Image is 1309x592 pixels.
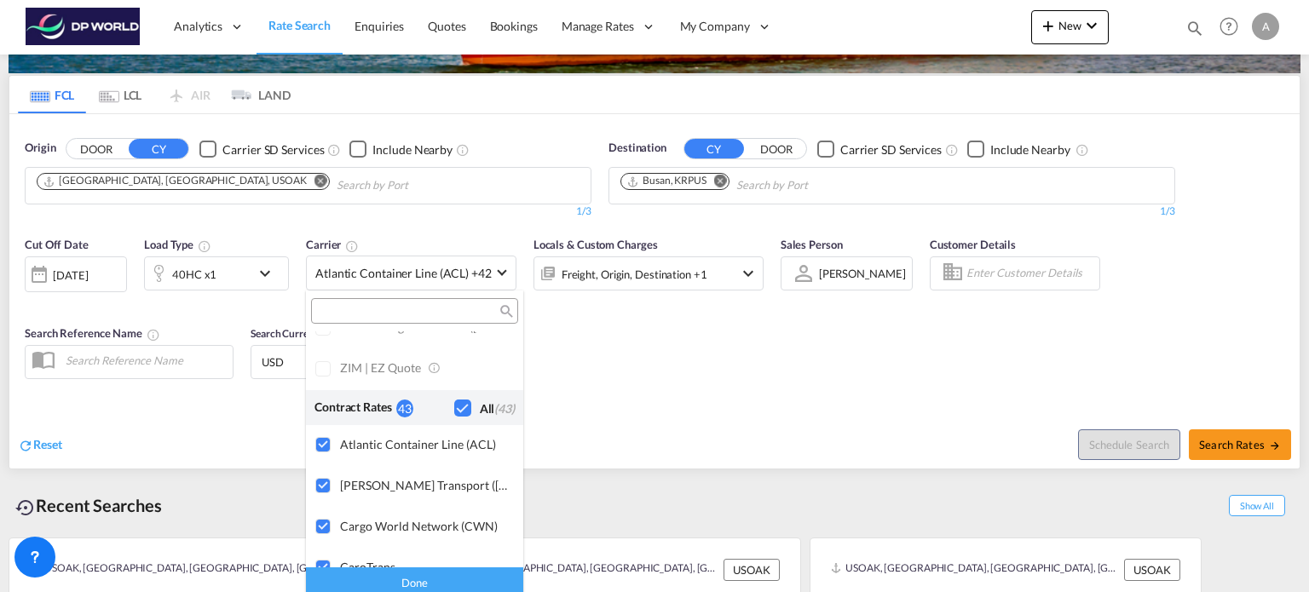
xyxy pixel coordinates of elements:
div: Baker Transport (GB) | Direct [340,478,510,492]
div: 43 [396,399,413,417]
div: ZIM | eZ Quote [340,360,510,376]
md-icon: s18 icon-information-outline [428,360,443,376]
md-checkbox: Checkbox No Ink [454,399,515,417]
span: (43) [494,401,515,416]
div: All [480,400,515,417]
div: CaroTrans [340,560,510,574]
md-icon: icon-magnify [499,305,511,318]
div: Atlantic Container Line (ACL) [340,437,510,451]
div: Cargo World Network (CWN) [340,519,510,533]
div: Contract Rates [314,399,396,417]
